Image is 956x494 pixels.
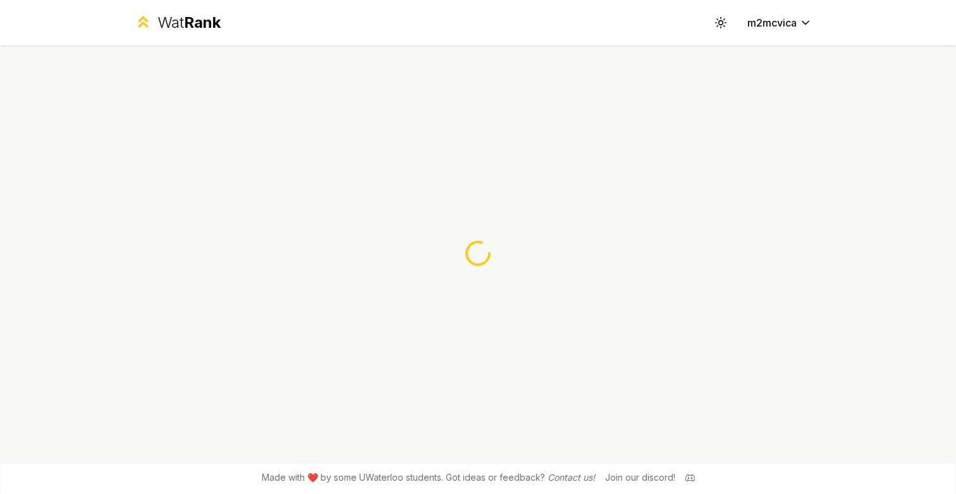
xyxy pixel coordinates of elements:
div: Join our discord! [605,471,675,484]
div: Wat [157,13,221,33]
a: WatRank [134,13,221,33]
span: Rank [184,13,221,32]
span: m2mcvica [747,15,797,30]
a: Contact us! [548,472,595,483]
button: m2mcvica [737,11,822,34]
span: Made with ❤️ by some UWaterloo students. Got ideas or feedback? [262,471,595,484]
